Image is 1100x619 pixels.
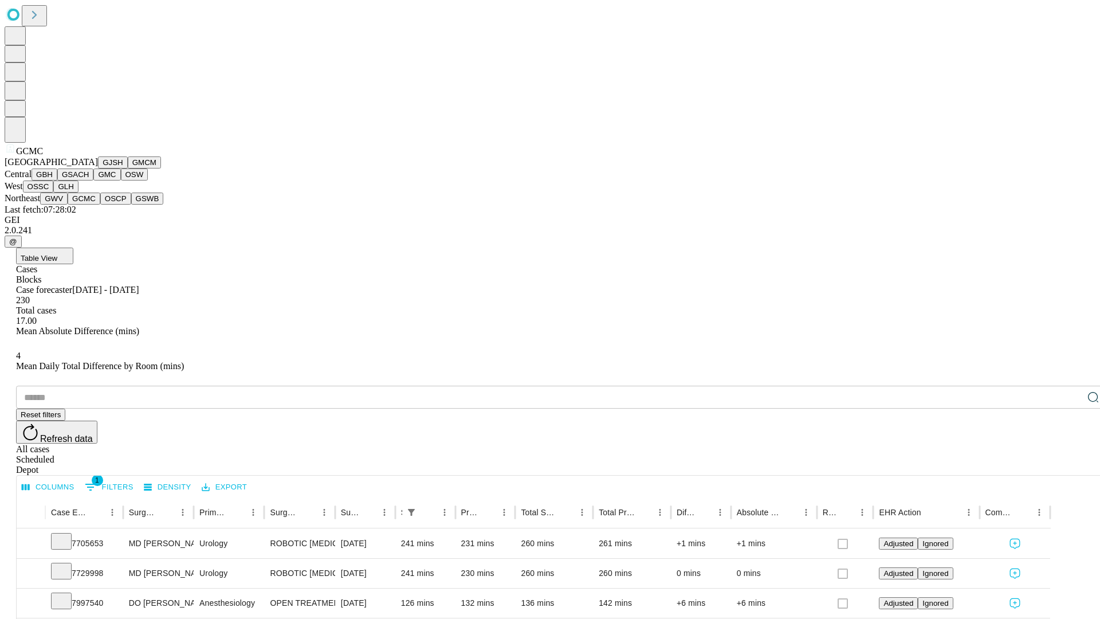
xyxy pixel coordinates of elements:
div: Urology [199,529,258,558]
div: MD [PERSON_NAME] [PERSON_NAME] [129,529,188,558]
div: Resolved in EHR [823,508,838,517]
button: Sort [88,504,104,520]
button: Ignored [918,567,953,579]
button: Sort [558,504,574,520]
div: 2.0.241 [5,225,1095,236]
button: Ignored [918,597,953,609]
div: 132 mins [461,589,510,618]
button: Expand [22,564,40,584]
div: [DATE] [341,559,390,588]
span: Refresh data [40,434,93,444]
div: +1 mins [737,529,811,558]
div: Difference [677,508,695,517]
div: 260 mins [521,559,587,588]
span: Central [5,169,32,179]
div: 136 mins [521,589,587,618]
span: 1 [92,475,103,486]
button: Export [199,479,250,496]
button: GWV [40,193,68,205]
div: [DATE] [341,529,390,558]
span: 4 [16,351,21,361]
button: Menu [1031,504,1047,520]
div: DO [PERSON_NAME] [129,589,188,618]
div: Primary Service [199,508,228,517]
div: 7729998 [51,559,117,588]
div: Anesthesiology [199,589,258,618]
button: OSSC [23,181,54,193]
div: +1 mins [677,529,725,558]
div: Case Epic Id [51,508,87,517]
button: Menu [376,504,392,520]
button: Sort [922,504,938,520]
div: 7705653 [51,529,117,558]
div: Total Scheduled Duration [521,508,557,517]
div: Urology [199,559,258,588]
button: GCMC [68,193,100,205]
button: Menu [798,504,814,520]
div: +6 mins [677,589,725,618]
div: Scheduled In Room Duration [401,508,402,517]
div: +6 mins [737,589,811,618]
button: OSCP [100,193,131,205]
div: Surgery Name [270,508,298,517]
button: Density [141,479,194,496]
button: Sort [838,504,854,520]
span: Total cases [16,305,56,315]
button: Menu [437,504,453,520]
button: Expand [22,594,40,614]
button: Reset filters [16,409,65,421]
button: GLH [53,181,78,193]
button: Expand [22,534,40,554]
div: 230 mins [461,559,510,588]
button: Adjusted [879,597,918,609]
div: ROBOTIC [MEDICAL_DATA] RETROPUBIC WITH PELVIC [MEDICAL_DATA] [270,529,329,558]
button: Menu [175,504,191,520]
button: Sort [480,504,496,520]
div: ROBOTIC [MEDICAL_DATA] RETROPUBIC WITH PELVIC [MEDICAL_DATA] [270,559,329,588]
button: Sort [300,504,316,520]
button: Table View [16,248,73,264]
button: OSW [121,169,148,181]
button: Sort [421,504,437,520]
div: 126 mins [401,589,450,618]
button: Refresh data [16,421,97,444]
div: 142 mins [599,589,665,618]
span: 17.00 [16,316,37,326]
span: [DATE] - [DATE] [72,285,139,295]
span: West [5,181,23,191]
div: 261 mins [599,529,665,558]
button: Sort [696,504,712,520]
span: @ [9,237,17,246]
button: Menu [854,504,870,520]
button: GSWB [131,193,164,205]
button: GJSH [98,156,128,169]
span: Last fetch: 07:28:02 [5,205,76,214]
div: 1 active filter [403,504,419,520]
button: Menu [574,504,590,520]
div: Surgery Date [341,508,359,517]
span: Adjusted [883,539,913,548]
button: Adjusted [879,567,918,579]
div: 241 mins [401,559,450,588]
span: GCMC [16,146,43,156]
div: 260 mins [521,529,587,558]
div: Absolute Difference [737,508,781,517]
div: OPEN TREATMENT [MEDICAL_DATA] OR PATELLECTOMY [270,589,329,618]
div: Total Predicted Duration [599,508,635,517]
span: [GEOGRAPHIC_DATA] [5,157,98,167]
div: Predicted In Room Duration [461,508,480,517]
button: GBH [32,169,57,181]
span: Mean Daily Total Difference by Room (mins) [16,361,184,371]
button: Menu [652,504,668,520]
div: 260 mins [599,559,665,588]
button: Sort [636,504,652,520]
span: Adjusted [883,599,913,608]
span: Northeast [5,193,40,203]
div: 231 mins [461,529,510,558]
div: MD [PERSON_NAME] [PERSON_NAME] [129,559,188,588]
button: Adjusted [879,538,918,550]
div: 0 mins [737,559,811,588]
span: Ignored [922,599,948,608]
span: Ignored [922,539,948,548]
button: @ [5,236,22,248]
